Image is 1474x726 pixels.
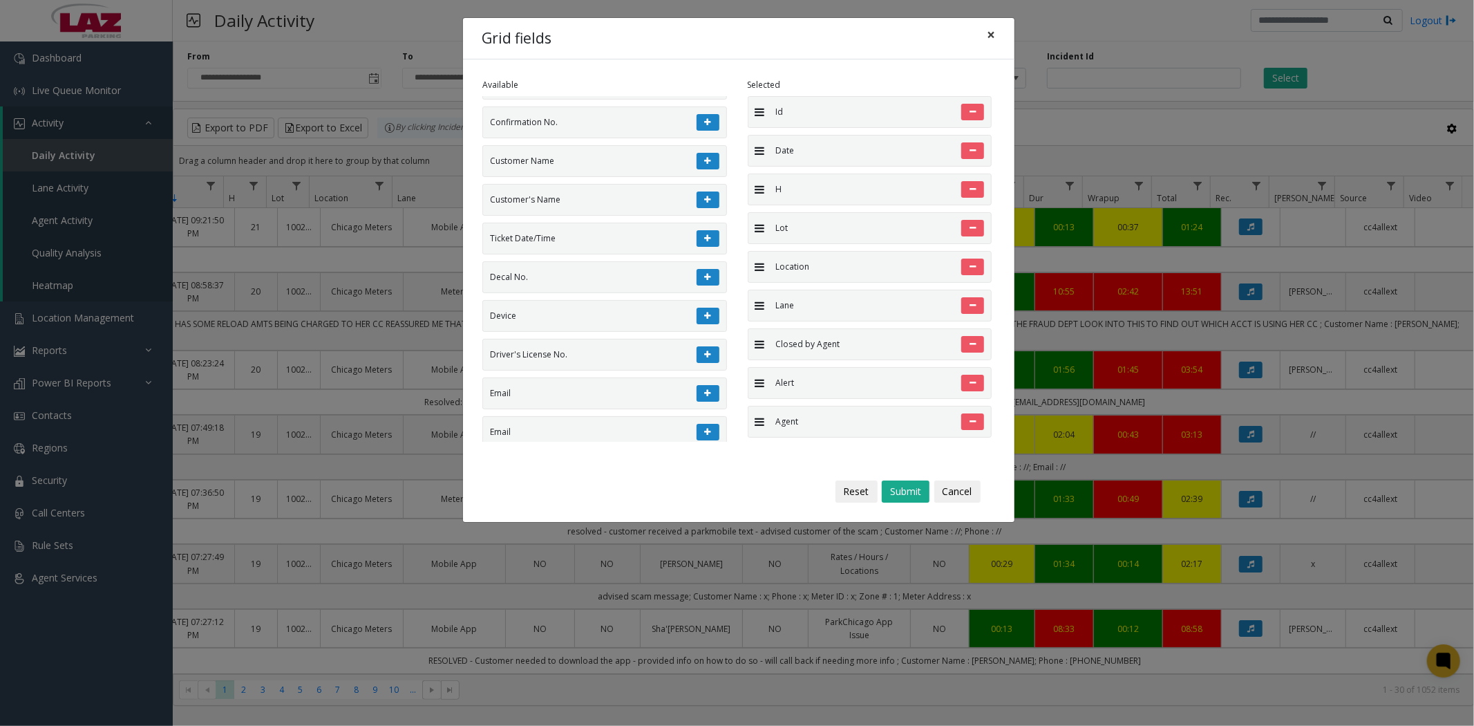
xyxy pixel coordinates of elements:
[748,328,992,360] li: Closed by Agent
[482,106,727,138] li: Confirmation No.
[748,96,992,128] li: Id
[482,300,727,332] li: Device
[748,367,992,399] li: Alert
[748,212,992,244] li: Lot
[482,223,727,254] li: Ticket Date/Time
[482,261,727,293] li: Decal No.
[882,481,929,503] button: Submit
[748,290,992,322] li: Lane
[748,406,992,438] li: Agent
[987,25,995,44] span: ×
[482,378,727,409] li: Email
[977,18,1005,52] button: Close
[482,339,727,371] li: Driver's License No.
[835,481,878,503] button: Reset
[482,145,727,177] li: Customer Name
[748,135,992,167] li: Date
[934,481,981,503] button: Cancel
[748,79,781,91] label: Selected
[482,79,518,91] label: Available
[482,416,727,448] li: Email
[482,184,727,216] li: Customer's Name
[482,28,551,50] h4: Grid fields
[748,251,992,283] li: Location
[748,174,992,205] li: H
